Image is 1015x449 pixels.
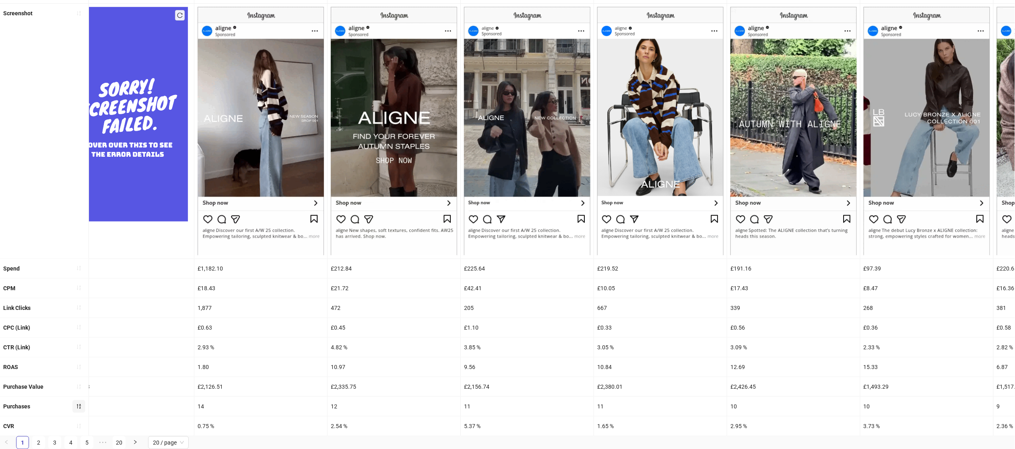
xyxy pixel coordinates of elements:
div: 11 [594,397,727,416]
div: 10 [860,397,993,416]
div: £2,156.74 [461,377,594,396]
b: Link Clicks [3,305,31,311]
div: 2.95 % [727,416,860,436]
div: £1,182.10 [194,259,327,278]
b: CPC (Link) [3,324,30,331]
b: CVR [3,423,14,429]
div: £0.54 [61,318,194,337]
div: £191.16 [727,259,860,278]
div: 357 [61,298,194,318]
div: £18.43 [194,279,327,298]
span: sort-descending [76,404,82,409]
div: 0.75 % [194,416,327,436]
div: £97.39 [860,259,993,278]
div: £17.43 [727,279,860,298]
div: 2.54 % [328,416,460,436]
div: 472 [328,298,460,318]
button: right [129,436,142,449]
span: right [133,440,138,445]
div: 12.69 [727,357,860,377]
b: Purchase Value [3,383,43,390]
span: sort-ascending [76,305,82,310]
div: 3.73 % [860,416,993,436]
div: Page Size [148,436,189,449]
a: 20 [113,437,125,449]
div: 17 [61,397,194,416]
div: £219.52 [594,259,727,278]
div: 10.97 [328,357,460,377]
li: 3 [48,436,61,449]
span: sort-ascending [76,423,82,429]
span: left [4,440,9,445]
div: £192.88 [61,259,194,278]
span: sort-ascending [76,265,82,271]
img: Screenshot 120234542855800332 [730,7,857,255]
div: £21.72 [328,279,460,298]
span: sort-ascending [76,324,82,330]
li: Next 5 Pages [97,436,109,449]
a: 1 [17,437,29,449]
div: 19.22 [61,357,194,377]
div: 12 [328,397,460,416]
b: Spend [3,265,20,272]
div: 2.93 % [194,338,327,357]
div: 10 [727,397,860,416]
div: £225.64 [461,259,594,278]
span: sort-ascending [76,344,82,350]
span: reload [177,12,183,18]
div: 1.65 % [594,416,727,436]
div: £212.84 [328,259,460,278]
a: 3 [49,437,61,449]
div: £0.56 [727,318,860,337]
span: sort-ascending [76,384,82,390]
span: sort-ascending [76,285,82,291]
div: 3.85 % [461,338,594,357]
div: 4.82 % [328,338,460,357]
b: Purchases [3,403,30,410]
a: 4 [65,437,77,449]
div: 14 [194,397,327,416]
b: Screenshot [3,10,33,16]
img: Screenshot 120233241395860332 [198,7,324,255]
span: ••• [97,436,109,449]
img: Screenshot 120232477340070332 [597,7,724,255]
div: 3.09 % [727,338,860,357]
img: Screenshot 120233454996160332 [331,7,457,255]
li: 5 [80,436,93,449]
div: £42.41 [461,279,594,298]
div: £0.63 [194,318,327,337]
div: 5.37 % [461,416,594,436]
div: £2,426.45 [727,377,860,396]
div: 339 [727,298,860,318]
div: 1,877 [194,298,327,318]
div: 2.33 % [860,338,993,357]
a: 5 [81,437,93,449]
div: 268 [860,298,993,318]
img: Failed Screenshot Placeholder [67,7,188,221]
div: £0.45 [328,318,460,337]
div: 2.93 % [61,338,194,357]
b: CTR (Link) [3,344,30,351]
b: ROAS [3,364,18,370]
span: sort-ascending [76,364,82,370]
li: 20 [113,436,126,449]
div: £1.10 [461,318,594,337]
li: Next Page [129,436,142,449]
a: 2 [33,437,45,449]
div: £15.82 [61,279,194,298]
li: 4 [64,436,77,449]
div: £10.05 [594,279,727,298]
div: £8.47 [860,279,993,298]
li: 2 [32,436,45,449]
div: 1.80 [194,357,327,377]
div: 3.05 % [594,338,727,357]
span: sort-ascending [76,10,82,16]
div: £1,493.29 [860,377,993,396]
div: 205 [461,298,594,318]
img: Screenshot 120234010647140332 [864,7,990,255]
div: 9.56 [461,357,594,377]
div: £2,126.51 [194,377,327,396]
div: £0.36 [860,318,993,337]
div: £3,707.83 [61,377,194,396]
